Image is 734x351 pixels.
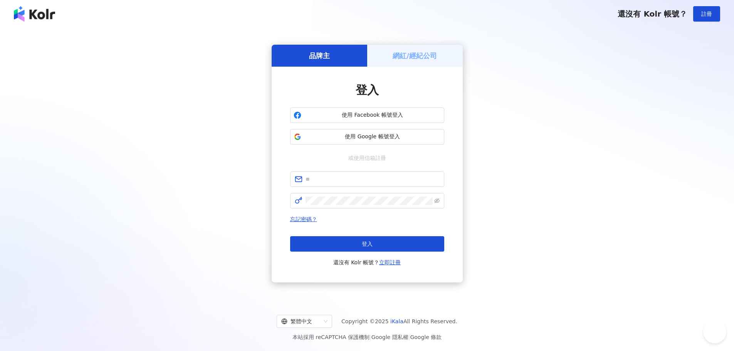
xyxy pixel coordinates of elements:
[343,154,391,162] span: 或使用信箱註冊
[618,9,687,18] span: 還沒有 Kolr 帳號？
[356,83,379,97] span: 登入
[290,107,444,123] button: 使用 Facebook 帳號登入
[393,51,437,60] h5: 網紅/經紀公司
[362,241,373,247] span: 登入
[290,129,444,144] button: 使用 Google 帳號登入
[304,133,441,141] span: 使用 Google 帳號登入
[281,315,321,327] div: 繁體中文
[693,6,720,22] button: 註冊
[290,236,444,252] button: 登入
[390,318,403,324] a: iKala
[309,51,330,60] h5: 品牌主
[14,6,55,22] img: logo
[408,334,410,340] span: |
[701,11,712,17] span: 註冊
[292,333,442,342] span: 本站採用 reCAPTCHA 保護機制
[434,198,440,203] span: eye-invisible
[290,216,317,222] a: 忘記密碼？
[341,317,457,326] span: Copyright © 2025 All Rights Reserved.
[370,334,371,340] span: |
[410,334,442,340] a: Google 條款
[371,334,408,340] a: Google 隱私權
[333,258,401,267] span: 還沒有 Kolr 帳號？
[379,259,401,265] a: 立即註冊
[703,320,726,343] iframe: Help Scout Beacon - Open
[304,111,441,119] span: 使用 Facebook 帳號登入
